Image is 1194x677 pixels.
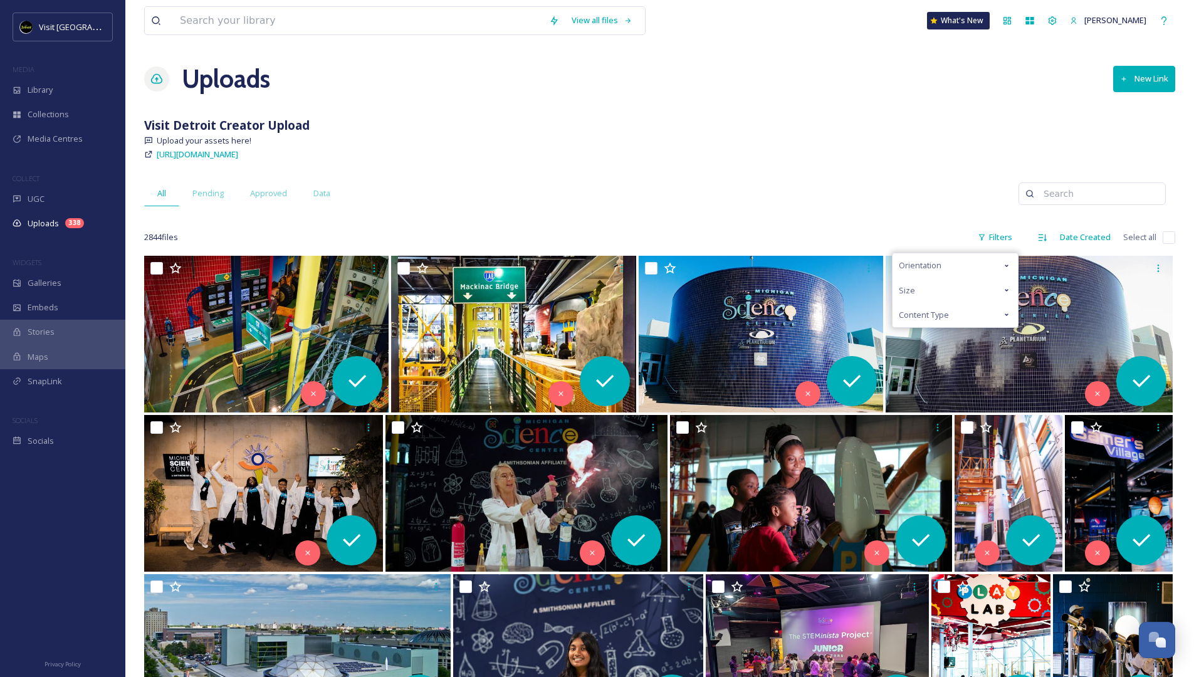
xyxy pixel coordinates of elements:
div: Date Created [1054,225,1117,249]
span: Collections [28,108,69,120]
input: Search your library [174,7,543,34]
input: Search [1037,181,1159,206]
span: SnapLink [28,375,62,387]
span: Visit [GEOGRAPHIC_DATA] [39,21,136,33]
span: 2844 file s [144,231,178,243]
span: Select all [1123,231,1156,243]
span: Maps [28,351,48,363]
img: ext_1759505308.194896_akbannister@comcast.net-MiSci Family 1.jpg [670,415,952,572]
div: 338 [65,218,84,228]
span: Size [899,285,915,297]
a: [URL][DOMAIN_NAME] [157,147,238,162]
img: ext_1759505317.439055_akbannister@comcast.net-MiSci Educators.jpg [144,415,383,572]
span: Uploads [28,218,59,229]
span: MEDIA [13,65,34,74]
img: ext_1759505317.845094_akbannister@comcast.net-Mi-Sci Planetarium Exterior[13].jpg [886,256,1173,412]
span: Galleries [28,277,61,289]
span: Pending [192,187,224,199]
span: [URL][DOMAIN_NAME] [157,149,238,160]
img: ext_1759505307.209117_akbannister@comcast.net-MiSci Gamers Village.jpg [1065,415,1173,572]
span: Media Centres [28,133,83,145]
span: Data [313,187,330,199]
span: Privacy Policy [45,660,81,668]
a: Privacy Policy [45,656,81,671]
a: What's New [927,12,990,29]
span: [PERSON_NAME] [1084,14,1146,26]
span: Library [28,84,53,96]
div: Filters [971,225,1019,249]
span: UGC [28,193,45,205]
a: View all files [565,8,639,33]
button: New Link [1113,66,1175,92]
span: Stories [28,326,55,338]
span: WIDGETS [13,258,41,267]
span: COLLECT [13,174,39,183]
img: VISIT%20DETROIT%20LOGO%20-%20BLACK%20BACKGROUND.png [20,21,33,33]
img: ext_1759505321.255936_akbannister@comcast.net-Michigan Science Center Axalta Community Free Day F... [391,256,636,412]
strong: Visit Detroit Creator Upload [144,117,310,134]
img: ext_1759505318.645454_akbannister@comcast.net-MiSci Exterior 2.jpg [639,256,883,412]
span: Embeds [28,302,58,313]
span: Approved [250,187,287,199]
a: Uploads [182,60,270,98]
img: ext_1759505312.638421_akbannister@comcast.net-MiSci Educator 2.jpg [385,415,668,572]
span: All [157,187,166,199]
a: [PERSON_NAME] [1064,8,1153,33]
span: Orientation [899,260,941,271]
span: Content Type [899,309,949,321]
span: Socials [28,435,54,447]
span: SOCIALS [13,416,38,425]
span: Upload your assets here! [157,135,251,147]
img: ext_1759505307.567413_akbannister@comcast.net-MiSci Rocket Garden.jpg [955,415,1062,572]
button: Open Chat [1139,622,1175,658]
img: ext_1759505322.567388_akbannister@comcast.net-Michigan Science Center Axalta Community Free Day F... [144,256,389,412]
